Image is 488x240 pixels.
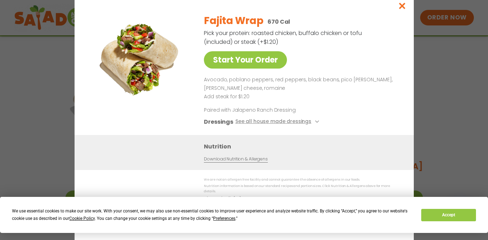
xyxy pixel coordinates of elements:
button: See all house made dressings [235,117,321,126]
button: Accept [421,209,476,221]
p: Avocado, poblano peppers, red peppers, black beans, pico [PERSON_NAME], [PERSON_NAME] cheese, rom... [204,76,397,93]
h3: Dressings [204,117,233,126]
img: Featured product photo for Fajita Wrap [90,8,189,107]
h2: Fajita Wrap [204,13,263,28]
strong: Gluten Friendly (GF) [204,195,241,200]
div: Page 1 [204,76,397,101]
p: Paired with Jalapeno Ranch Dressing [204,106,335,114]
p: We are not an allergen free facility and cannot guarantee the absence of allergens in our foods. [204,177,400,182]
p: Add steak for $1.20 [204,92,397,101]
div: We use essential cookies to make our site work. With your consent, we may also use non-essential ... [12,207,413,222]
p: Nutrition information is based on our standard recipes and portion sizes. Click Nutrition & Aller... [204,183,400,194]
span: Preferences [213,216,235,221]
p: Pick your protein: roasted chicken, buffalo chicken or tofu (included) or steak (+$1.20) [204,29,363,46]
a: Download Nutrition & Allergens [204,156,267,163]
p: 670 Cal [267,17,290,26]
h3: Nutrition [204,142,403,151]
a: Start Your Order [204,51,287,69]
span: Cookie Policy [69,216,95,221]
